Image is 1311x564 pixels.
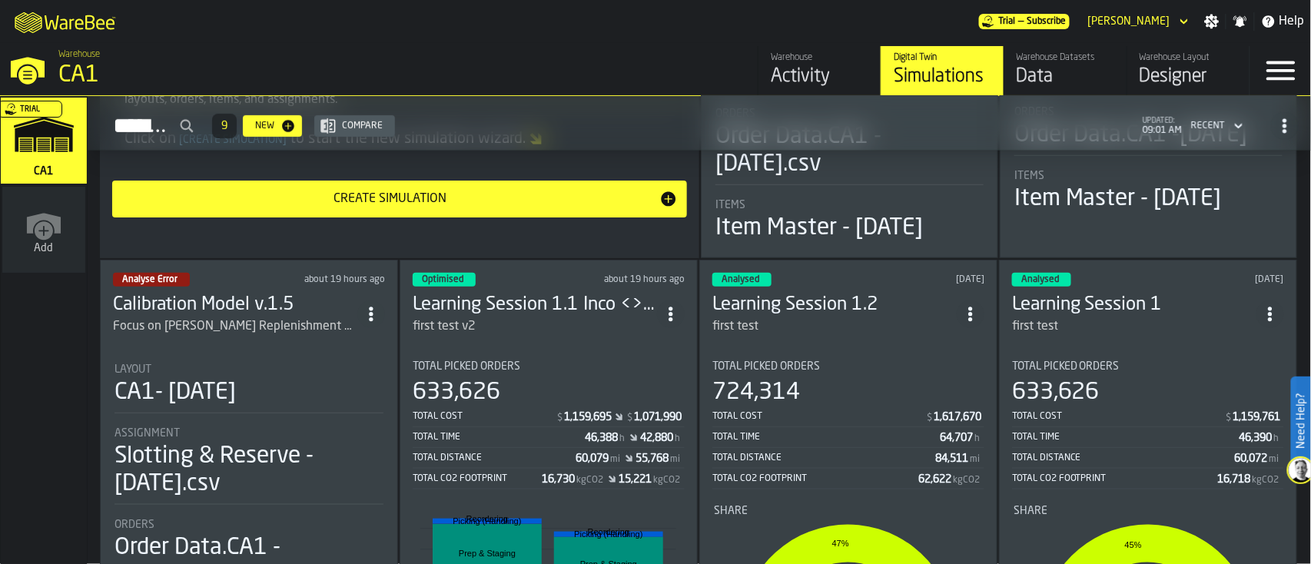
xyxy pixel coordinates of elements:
div: Stat Value [576,453,609,465]
span: Total Picked Orders [413,360,520,373]
span: $ [557,413,563,423]
span: Orders [115,519,154,531]
div: Focus on [PERSON_NAME] Replenishment Cost update [113,317,357,336]
div: Stat Value [564,411,612,423]
div: Title [413,360,685,373]
div: first test v2 [413,317,657,336]
div: Order Data.CA1 - [DATE].csv [715,123,984,178]
div: Title [115,427,383,440]
div: Title [1014,505,1283,517]
div: Total CO2 Footprint [1012,473,1218,484]
span: kgCO2 [953,475,980,486]
span: Items [715,199,745,211]
span: Help [1279,12,1305,31]
div: Create Simulation [121,190,659,208]
h3: Learning Session 1 [1012,293,1256,317]
div: ButtonLoadMore-Load More-Prev-First-Last [206,114,243,138]
div: Updated: 9/29/2025, 2:20:07 PM Created: 9/29/2025, 2:17:59 PM [289,274,385,285]
span: Subscribe [1027,16,1067,27]
div: first test v2 [413,317,476,336]
div: Total CO2 Footprint [712,473,918,484]
div: DropdownMenuValue-4 [1191,121,1225,131]
h3: Learning Session 1.1 Inco <> Mix [413,293,657,317]
label: button-toggle-Help [1255,12,1311,31]
span: updated: [1143,117,1182,125]
div: DropdownMenuValue-4 [1185,117,1246,135]
div: status-3 2 [1012,273,1071,287]
span: Total Picked Orders [712,360,820,373]
button: button-New [243,115,302,137]
div: status-3 2 [712,273,772,287]
div: status-3 2 [413,273,476,287]
div: Warehouse Datasets [1017,52,1114,63]
span: $ [1226,413,1232,423]
div: Title [115,363,383,376]
div: CA1- [DATE] [115,379,236,406]
div: Title [715,199,984,211]
div: Title [712,360,984,373]
div: Stat Value [634,411,682,423]
div: stat-Total Picked Orders [413,360,685,489]
span: mi [670,454,680,465]
h3: Learning Session 1.2 [712,293,957,317]
div: 633,626 [1012,379,1100,406]
div: first test [712,317,957,336]
div: Total Cost [413,411,556,422]
label: button-toggle-Menu [1250,46,1311,95]
div: first test [1012,317,1058,336]
div: 724,314 [712,379,800,406]
span: Trial [999,16,1016,27]
a: link-to-/wh/i/76e2a128-1b54-4d66-80d4-05ae4c277723/simulations [1,98,87,187]
div: Title [1014,170,1283,182]
span: Assignment [115,427,180,440]
div: Stat Value [1235,453,1268,465]
div: Item Master - [DATE] [1014,185,1222,213]
button: button-Compare [314,115,395,137]
div: Title [1012,360,1284,373]
div: Stat Value [585,432,618,444]
a: link-to-/wh/i/76e2a128-1b54-4d66-80d4-05ae4c277723/data [1004,46,1127,95]
span: Add [35,242,54,254]
div: Stat Value [1233,411,1281,423]
div: DropdownMenuValue-Gregg Arment [1088,15,1170,28]
div: stat-Items [715,199,984,242]
span: Trial [20,105,40,114]
div: Activity [771,65,868,89]
span: Analysed [722,275,759,284]
div: stat-Total Picked Orders [1012,360,1284,489]
div: New [249,121,280,131]
div: first test [1012,317,1256,336]
div: stat-Layout [115,363,383,413]
span: — [1019,16,1024,27]
div: stat-Assignment [115,427,383,505]
span: mi [970,454,980,465]
div: Slotting & Reserve - [DATE].csv [115,443,383,498]
label: Need Help? [1293,378,1309,464]
div: Item Master - [DATE] [715,214,923,242]
div: Title [714,505,983,517]
span: mi [1270,454,1279,465]
span: $ [927,413,932,423]
span: Optimised [422,275,463,284]
div: Compare [336,121,389,131]
div: Total Distance [413,453,576,463]
div: Updated: 9/29/2025, 2:05:23 PM Created: 9/26/2025, 10:02:00 AM [582,274,685,285]
span: $ [627,413,632,423]
div: Total Cost [1012,411,1225,422]
span: kgCO2 [653,475,680,486]
button: button-Create Simulation [112,181,687,217]
span: Analyse Error [122,275,178,284]
div: Stat Value [640,432,673,444]
span: 09:01 AM [1143,125,1182,136]
div: Title [115,519,383,531]
span: Total Picked Orders [1012,360,1120,373]
div: Total Cost [712,411,925,422]
div: Digital Twin [894,52,991,63]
